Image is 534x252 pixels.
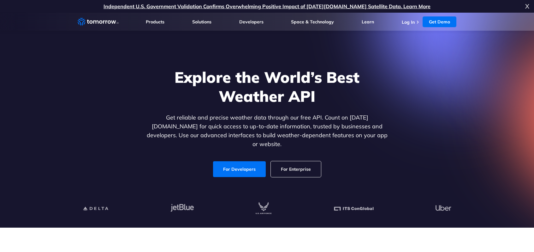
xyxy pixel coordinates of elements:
p: Get reliable and precise weather data through our free API. Count on [DATE][DOMAIN_NAME] for quic... [145,113,389,149]
a: Learn [362,19,374,25]
a: Independent U.S. Government Validation Confirms Overwhelming Positive Impact of [DATE][DOMAIN_NAM... [104,3,430,9]
h1: Explore the World’s Best Weather API [145,68,389,106]
a: Solutions [192,19,211,25]
a: Space & Technology [291,19,334,25]
a: Get Demo [423,16,456,27]
a: Log In [402,19,415,25]
a: Home link [78,17,119,27]
a: For Enterprise [271,161,321,177]
a: Developers [239,19,264,25]
a: For Developers [213,161,266,177]
a: Products [146,19,164,25]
